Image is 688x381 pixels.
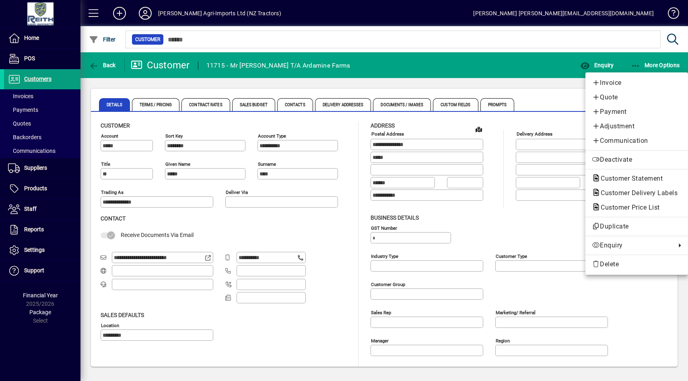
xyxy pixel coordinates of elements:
span: Customer Delivery Labels [592,189,682,197]
span: Deactivate [592,155,682,165]
span: Invoice [592,78,682,88]
span: Customer Statement [592,175,667,182]
span: Adjustment [592,122,682,131]
span: Enquiry [592,241,672,250]
span: Communication [592,136,682,146]
span: Customer Price List [592,204,664,211]
span: Delete [592,259,682,269]
span: Duplicate [592,222,682,231]
span: Payment [592,107,682,117]
button: Deactivate customer [585,152,688,167]
span: Quote [592,93,682,102]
